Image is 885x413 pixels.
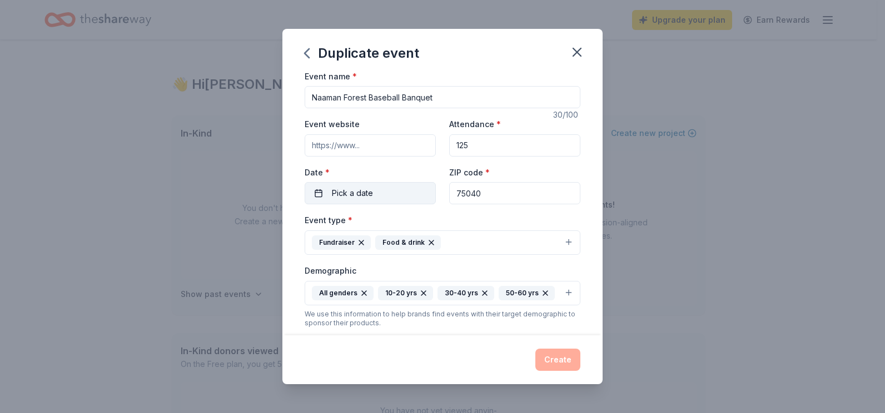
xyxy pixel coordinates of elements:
button: All genders10-20 yrs30-40 yrs50-60 yrs [305,281,580,305]
div: 30-40 yrs [437,286,494,300]
div: 30 /100 [553,108,580,122]
input: 12345 (U.S. only) [449,182,580,204]
input: https://www... [305,134,436,157]
label: Event type [305,215,352,226]
div: Duplicate event [305,44,419,62]
label: Date [305,167,436,178]
button: Pick a date [305,182,436,204]
label: ZIP code [449,167,490,178]
div: We use this information to help brands find events with their target demographic to sponsor their... [305,310,580,328]
div: 50-60 yrs [499,286,555,300]
span: Pick a date [332,187,373,200]
div: Food & drink [375,235,441,250]
label: Event name [305,71,357,82]
label: Attendance [449,119,501,130]
div: 10-20 yrs [378,286,433,300]
input: Spring Fundraiser [305,86,580,108]
label: Demographic [305,265,356,276]
input: 20 [449,134,580,157]
button: FundraiserFood & drink [305,230,580,255]
div: Fundraiser [312,235,371,250]
div: All genders [312,286,374,300]
label: Event website [305,119,360,130]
